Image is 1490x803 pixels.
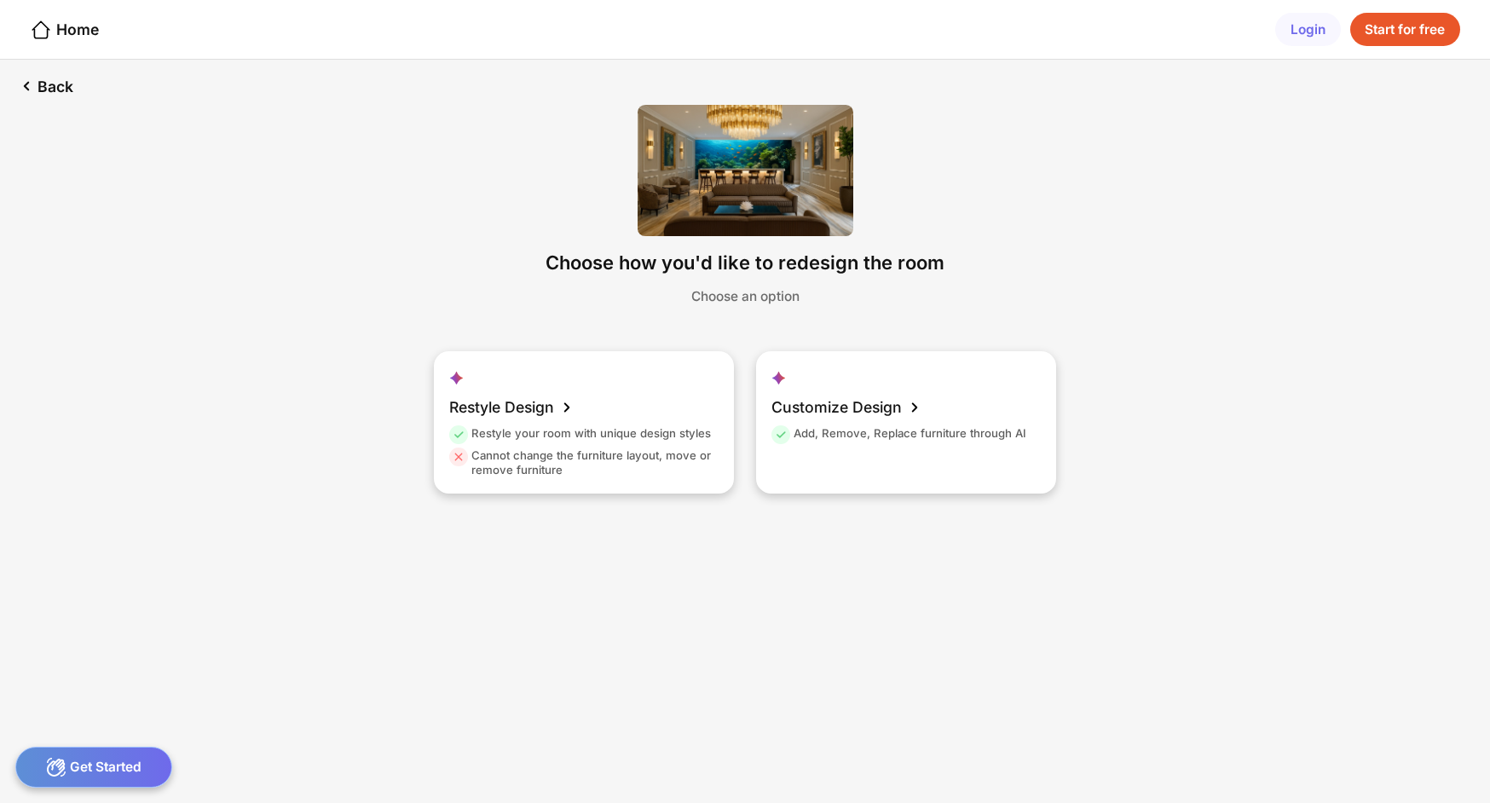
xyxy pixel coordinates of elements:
div: Login [1275,13,1340,47]
div: Cannot change the furniture layout, move or remove furniture [449,448,714,478]
div: Restyle Design [449,389,579,426]
div: Restyle your room with unique design styles [449,426,711,448]
div: Choose how you'd like to redesign the room [546,251,944,274]
div: Get Started [15,747,173,788]
div: Home [30,19,99,41]
div: Start for free [1350,13,1460,47]
div: Add, Remove, Replace furniture through AI [771,426,1026,448]
div: Customize Design [771,389,927,426]
img: Z [638,105,853,236]
div: Choose an option [691,288,800,304]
